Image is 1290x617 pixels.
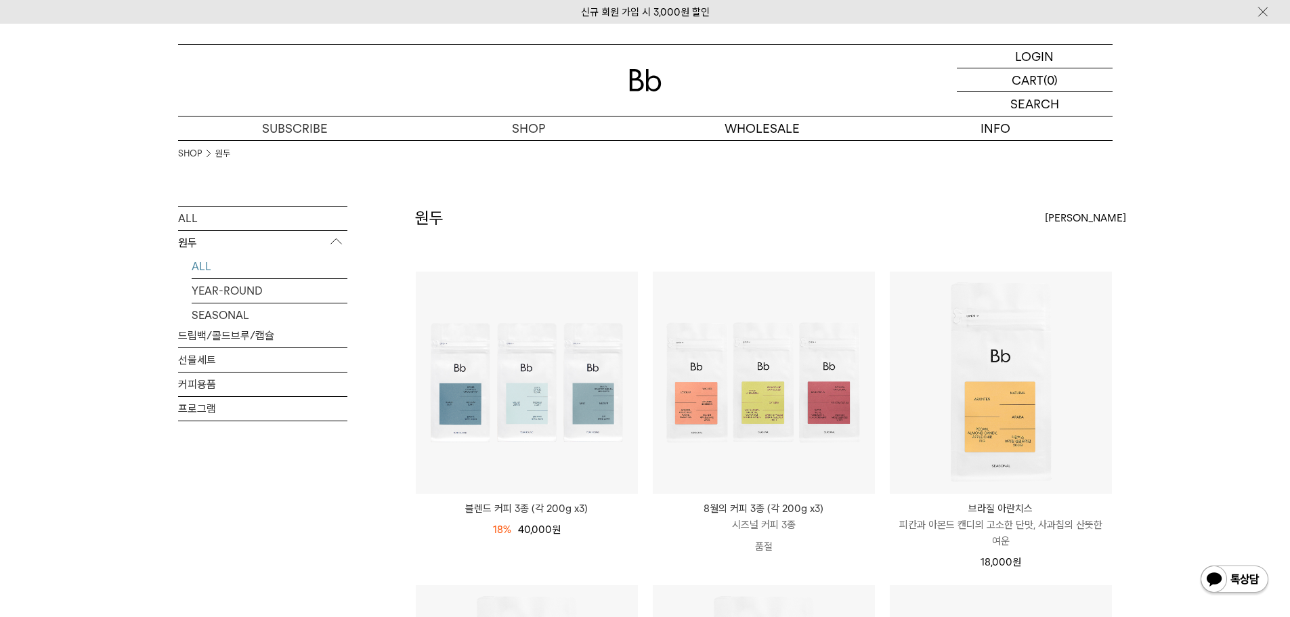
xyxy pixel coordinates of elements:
[178,207,347,230] a: ALL
[1012,68,1044,91] p: CART
[178,373,347,396] a: 커피용품
[981,556,1021,568] span: 18,000
[653,517,875,533] p: 시즈널 커피 3종
[653,533,875,560] p: 품절
[890,517,1112,549] p: 피칸과 아몬드 캔디의 고소한 단맛, 사과칩의 산뜻한 여운
[415,207,444,230] h2: 원두
[192,279,347,303] a: YEAR-ROUND
[581,6,710,18] a: 신규 회원 가입 시 3,000원 할인
[653,272,875,494] img: 8월의 커피 3종 (각 200g x3)
[178,231,347,255] p: 원두
[653,501,875,517] p: 8월의 커피 3종 (각 200g x3)
[1199,564,1270,597] img: 카카오톡 채널 1:1 채팅 버튼
[957,45,1113,68] a: LOGIN
[552,524,561,536] span: 원
[957,68,1113,92] a: CART (0)
[879,116,1113,140] p: INFO
[416,501,638,517] a: 블렌드 커피 3종 (각 200g x3)
[653,501,875,533] a: 8월의 커피 3종 (각 200g x3) 시즈널 커피 3종
[178,324,347,347] a: 드립백/콜드브루/캡슐
[1045,210,1126,226] span: [PERSON_NAME]
[192,255,347,278] a: ALL
[1015,45,1054,68] p: LOGIN
[518,524,561,536] span: 40,000
[645,116,879,140] p: WHOLESALE
[493,522,511,538] div: 18%
[178,348,347,372] a: 선물세트
[416,272,638,494] img: 블렌드 커피 3종 (각 200g x3)
[178,116,412,140] a: SUBSCRIBE
[629,69,662,91] img: 로고
[890,501,1112,549] a: 브라질 아란치스 피칸과 아몬드 캔디의 고소한 단맛, 사과칩의 산뜻한 여운
[412,116,645,140] a: SHOP
[192,303,347,327] a: SEASONAL
[1010,92,1059,116] p: SEARCH
[1012,556,1021,568] span: 원
[1044,68,1058,91] p: (0)
[890,501,1112,517] p: 브라질 아란치스
[178,147,202,161] a: SHOP
[890,272,1112,494] img: 브라질 아란치스
[215,147,230,161] a: 원두
[178,397,347,421] a: 프로그램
